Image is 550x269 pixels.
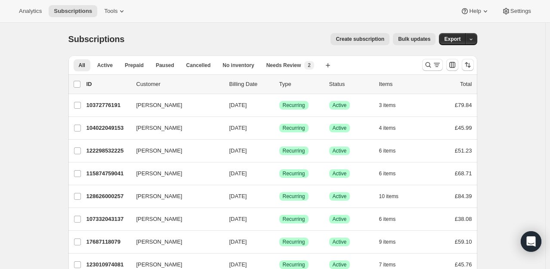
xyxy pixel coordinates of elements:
[229,261,247,268] span: [DATE]
[422,59,443,71] button: Search and filter results
[68,34,125,44] span: Subscriptions
[379,193,399,200] span: 10 items
[333,193,347,200] span: Active
[131,212,217,226] button: [PERSON_NAME]
[99,5,131,17] button: Tools
[283,193,305,200] span: Recurring
[455,261,472,268] span: £45.76
[455,5,494,17] button: Help
[333,216,347,223] span: Active
[87,190,472,202] div: 128626000257[PERSON_NAME][DATE]SuccessRecurringSuccessActive10 items£84.39
[283,216,305,223] span: Recurring
[455,238,472,245] span: £59.10
[87,80,130,89] p: ID
[136,215,182,223] span: [PERSON_NAME]
[283,102,305,109] span: Recurring
[87,99,472,111] div: 10372776191[PERSON_NAME][DATE]SuccessRecurringSuccessActive3 items£79.84
[87,147,130,155] p: 122298532225
[379,102,396,109] span: 3 items
[455,193,472,199] span: £84.39
[136,124,182,132] span: [PERSON_NAME]
[87,168,472,180] div: 115874759041[PERSON_NAME][DATE]SuccessRecurringSuccessActive6 items£68.71
[87,215,130,223] p: 107332043137
[510,8,531,15] span: Settings
[186,62,211,69] span: Cancelled
[229,147,247,154] span: [DATE]
[329,80,372,89] p: Status
[379,125,396,131] span: 4 items
[87,122,472,134] div: 104022049153[PERSON_NAME][DATE]SuccessRecurringSuccessActive4 items£45.99
[19,8,42,15] span: Analytics
[87,236,472,248] div: 17687118079[PERSON_NAME][DATE]SuccessRecurringSuccessActive9 items£59.10
[283,170,305,177] span: Recurring
[136,238,182,246] span: [PERSON_NAME]
[379,168,405,180] button: 6 items
[283,238,305,245] span: Recurring
[266,62,301,69] span: Needs Review
[379,216,396,223] span: 6 items
[229,125,247,131] span: [DATE]
[379,236,405,248] button: 9 items
[379,238,396,245] span: 9 items
[455,102,472,108] span: £79.84
[333,238,347,245] span: Active
[439,33,466,45] button: Export
[87,124,130,132] p: 104022049153
[54,8,92,15] span: Subscriptions
[497,5,536,17] button: Settings
[379,80,422,89] div: Items
[131,98,217,112] button: [PERSON_NAME]
[229,170,247,177] span: [DATE]
[455,147,472,154] span: £51.23
[455,216,472,222] span: £38.08
[14,5,47,17] button: Analytics
[331,33,389,45] button: Create subscription
[229,216,247,222] span: [DATE]
[379,99,405,111] button: 3 items
[393,33,436,45] button: Bulk updates
[229,80,272,89] p: Billing Date
[87,213,472,225] div: 107332043137[PERSON_NAME][DATE]SuccessRecurringSuccessActive6 items£38.08
[131,190,217,203] button: [PERSON_NAME]
[229,102,247,108] span: [DATE]
[446,59,458,71] button: Customize table column order and visibility
[333,147,347,154] span: Active
[521,231,541,252] div: Open Intercom Messenger
[97,62,113,69] span: Active
[136,101,182,110] span: [PERSON_NAME]
[333,261,347,268] span: Active
[131,235,217,249] button: [PERSON_NAME]
[333,102,347,109] span: Active
[229,238,247,245] span: [DATE]
[469,8,481,15] span: Help
[131,167,217,180] button: [PERSON_NAME]
[379,261,396,268] span: 7 items
[444,36,460,43] span: Export
[379,145,405,157] button: 6 items
[131,144,217,158] button: [PERSON_NAME]
[136,80,222,89] p: Customer
[131,121,217,135] button: [PERSON_NAME]
[455,170,472,177] span: £68.71
[283,147,305,154] span: Recurring
[87,260,130,269] p: 123010974081
[87,192,130,201] p: 128626000257
[462,59,474,71] button: Sort the results
[321,59,335,71] button: Create new view
[156,62,174,69] span: Paused
[336,36,384,43] span: Create subscription
[125,62,144,69] span: Prepaid
[136,147,182,155] span: [PERSON_NAME]
[87,80,472,89] div: IDCustomerBilling DateTypeStatusItemsTotal
[87,101,130,110] p: 10372776191
[136,169,182,178] span: [PERSON_NAME]
[379,122,405,134] button: 4 items
[49,5,97,17] button: Subscriptions
[87,145,472,157] div: 122298532225[PERSON_NAME][DATE]SuccessRecurringSuccessActive6 items£51.23
[283,261,305,268] span: Recurring
[104,8,117,15] span: Tools
[455,125,472,131] span: £45.99
[87,169,130,178] p: 115874759041
[379,190,408,202] button: 10 items
[333,170,347,177] span: Active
